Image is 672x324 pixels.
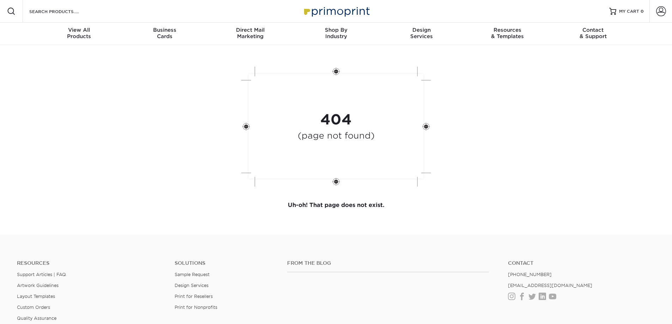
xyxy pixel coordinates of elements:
h4: Resources [17,260,164,266]
a: Shop ByIndustry [293,23,379,45]
strong: 404 [320,111,352,128]
h4: From the Blog [287,260,489,266]
a: Print for Resellers [175,294,213,299]
a: Design Services [175,283,208,288]
span: Shop By [293,27,379,33]
div: Cards [122,27,207,39]
a: View AllProducts [36,23,122,45]
span: Direct Mail [207,27,293,33]
span: View All [36,27,122,33]
span: Business [122,27,207,33]
a: DesignServices [379,23,465,45]
a: [PHONE_NUMBER] [508,272,552,277]
strong: Uh-oh! That page does not exist. [288,202,385,208]
a: Layout Templates [17,294,55,299]
div: & Templates [465,27,550,39]
h4: (page not found) [298,131,375,141]
a: [EMAIL_ADDRESS][DOMAIN_NAME] [508,283,592,288]
a: Contact [508,260,655,266]
div: & Support [550,27,636,39]
span: Resources [465,27,550,33]
a: Custom Orders [17,305,50,310]
a: Sample Request [175,272,210,277]
a: Direct MailMarketing [207,23,293,45]
a: Print for Nonprofits [175,305,217,310]
a: BusinessCards [122,23,207,45]
a: Artwork Guidelines [17,283,59,288]
a: Support Articles | FAQ [17,272,66,277]
img: Primoprint [301,4,371,19]
div: Marketing [207,27,293,39]
div: Products [36,27,122,39]
div: Services [379,27,465,39]
a: Contact& Support [550,23,636,45]
input: SEARCH PRODUCTS..... [29,7,97,16]
div: Industry [293,27,379,39]
h4: Solutions [175,260,277,266]
span: 0 [641,9,644,14]
a: Resources& Templates [465,23,550,45]
span: Contact [550,27,636,33]
span: MY CART [619,8,639,14]
a: Quality Assurance [17,316,56,321]
span: Design [379,27,465,33]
